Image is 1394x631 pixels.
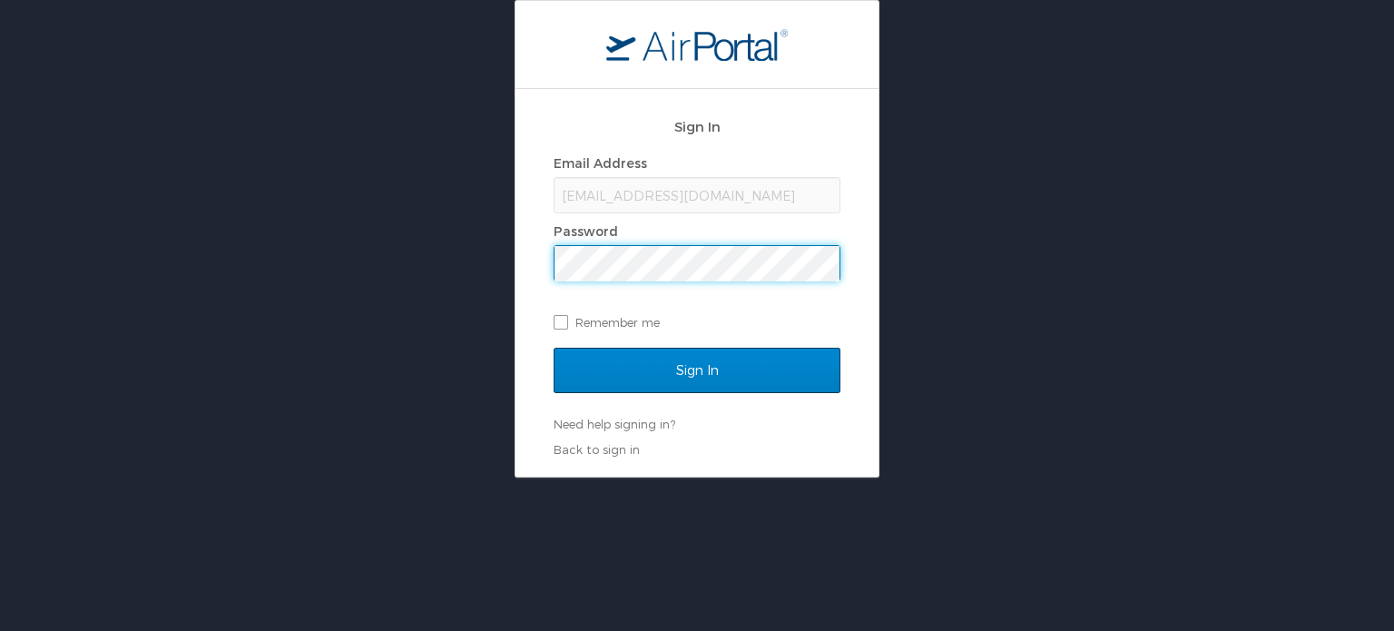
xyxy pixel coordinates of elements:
[606,28,788,61] img: logo
[554,309,840,336] label: Remember me
[554,417,675,431] a: Need help signing in?
[554,116,840,137] h2: Sign In
[554,348,840,393] input: Sign In
[554,223,618,239] label: Password
[554,155,647,171] label: Email Address
[554,442,640,457] a: Back to sign in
